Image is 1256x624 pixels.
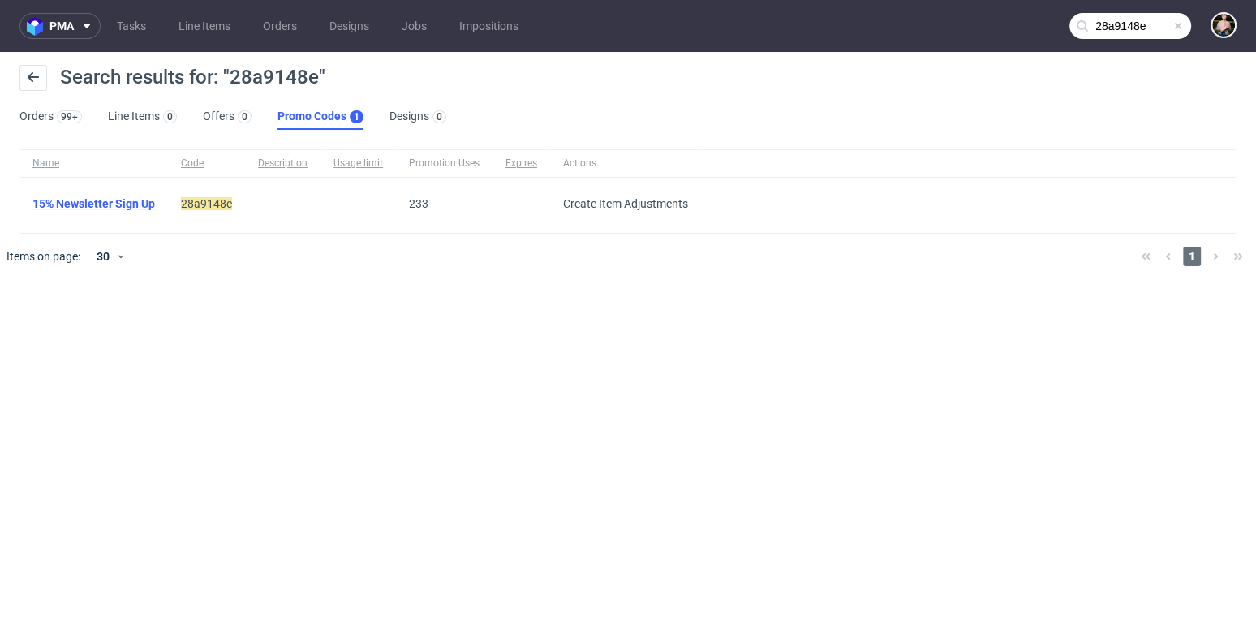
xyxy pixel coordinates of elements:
a: Orders99+ [19,104,82,130]
span: Create Item Adjustments [563,197,688,210]
a: Line Items0 [108,104,177,130]
img: logo [27,17,49,36]
span: Items on page: [6,248,80,265]
span: - [333,197,383,210]
span: Usage limit [333,157,383,170]
a: Tasks [107,13,156,39]
span: Code [181,157,232,170]
img: Marta Tomaszewska [1212,14,1235,37]
div: 99+ [61,111,78,123]
span: - [505,197,537,210]
a: Impositions [449,13,528,39]
a: Line Items [169,13,240,39]
div: 0 [242,111,247,123]
div: 0 [437,111,442,123]
a: Designs [320,13,379,39]
span: Name [32,157,155,170]
span: Expires [505,157,537,170]
span: Search results for: "28a9148e" [60,66,325,88]
a: Promo Codes1 [277,104,363,130]
button: pma [19,13,101,39]
span: Promotion Uses [409,157,480,170]
a: 15% Newsletter Sign Up [32,197,155,210]
span: Actions [563,157,688,170]
div: 1 [354,111,359,123]
div: 0 [167,111,173,123]
a: Offers0 [203,104,252,130]
span: 1 [1183,247,1201,266]
div: 30 [87,245,116,268]
span: 233 [409,197,428,210]
span: pma [49,20,74,32]
mark: 28a9148e [181,197,232,210]
a: Designs0 [389,104,446,130]
a: Jobs [392,13,437,39]
a: Orders [253,13,307,39]
span: Description [258,157,308,170]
